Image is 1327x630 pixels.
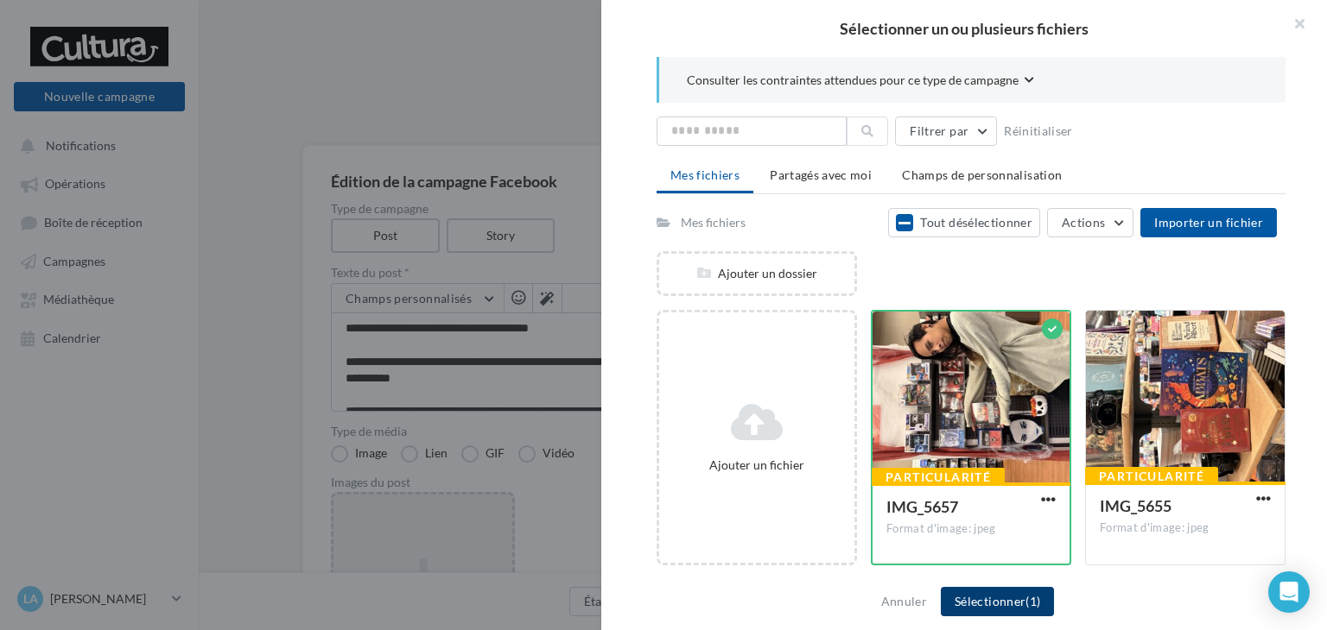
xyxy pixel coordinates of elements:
[666,457,848,474] div: Ajouter un fichier
[1085,467,1218,486] div: Particularité
[1268,571,1310,613] div: Open Intercom Messenger
[1047,208,1133,237] button: Actions
[1100,496,1171,515] span: IMG_5655
[770,167,872,182] span: Partagés avec moi
[886,521,1056,537] div: Format d'image: jpeg
[872,468,1005,487] div: Particularité
[895,117,997,146] button: Filtrer par
[874,591,934,612] button: Annuler
[659,265,854,282] div: Ajouter un dossier
[687,72,1019,89] span: Consulter les contraintes attendues pour ce type de campagne
[1154,215,1263,230] span: Importer un fichier
[902,167,1062,182] span: Champs de personnalisation
[687,71,1034,92] button: Consulter les contraintes attendues pour ce type de campagne
[886,497,958,516] span: IMG_5657
[1062,215,1105,230] span: Actions
[670,167,740,182] span: Mes fichiers
[941,587,1054,616] button: Sélectionner(1)
[888,208,1040,237] button: Tout désélectionner
[629,21,1299,36] h2: Sélectionner un ou plusieurs fichiers
[1100,520,1271,536] div: Format d'image: jpeg
[681,214,746,231] div: Mes fichiers
[997,121,1080,142] button: Réinitialiser
[1140,208,1277,237] button: Importer un fichier
[1025,594,1040,608] span: (1)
